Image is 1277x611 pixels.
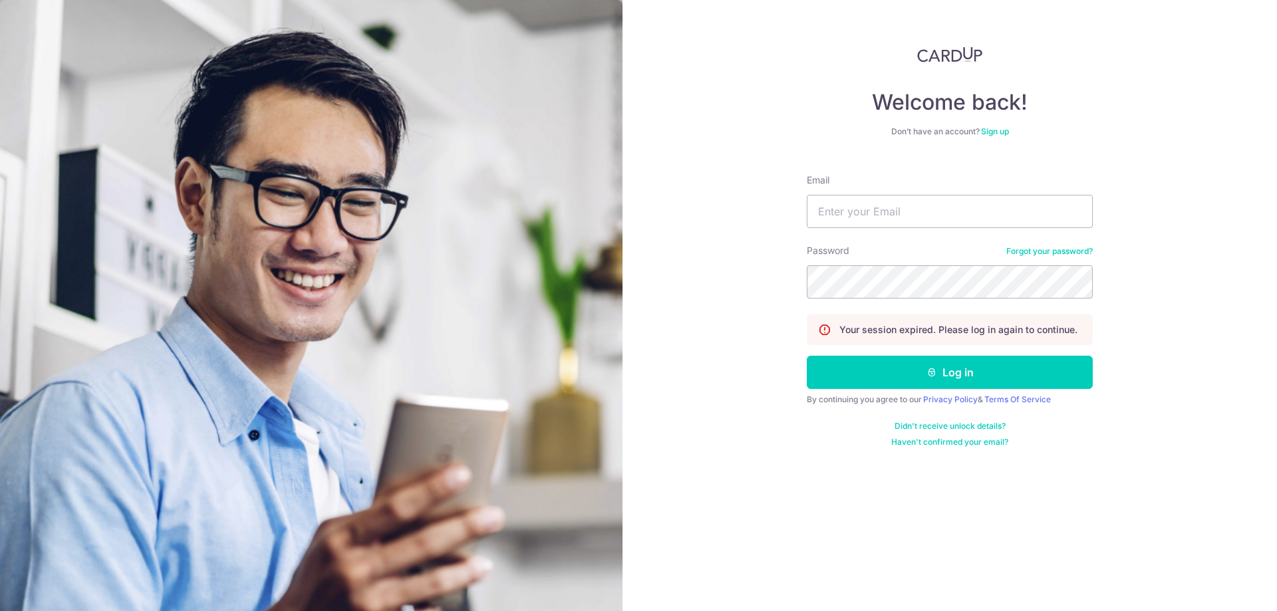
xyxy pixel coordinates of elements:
[807,195,1093,228] input: Enter your Email
[1006,246,1093,257] a: Forgot your password?
[984,394,1051,404] a: Terms Of Service
[895,421,1006,431] a: Didn't receive unlock details?
[981,126,1009,136] a: Sign up
[807,244,849,257] label: Password
[891,437,1008,447] a: Haven't confirmed your email?
[807,394,1093,405] div: By continuing you agree to our &
[917,47,982,62] img: CardUp Logo
[807,356,1093,389] button: Log in
[807,89,1093,116] h4: Welcome back!
[839,323,1077,336] p: Your session expired. Please log in again to continue.
[923,394,978,404] a: Privacy Policy
[807,126,1093,137] div: Don’t have an account?
[807,174,829,187] label: Email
